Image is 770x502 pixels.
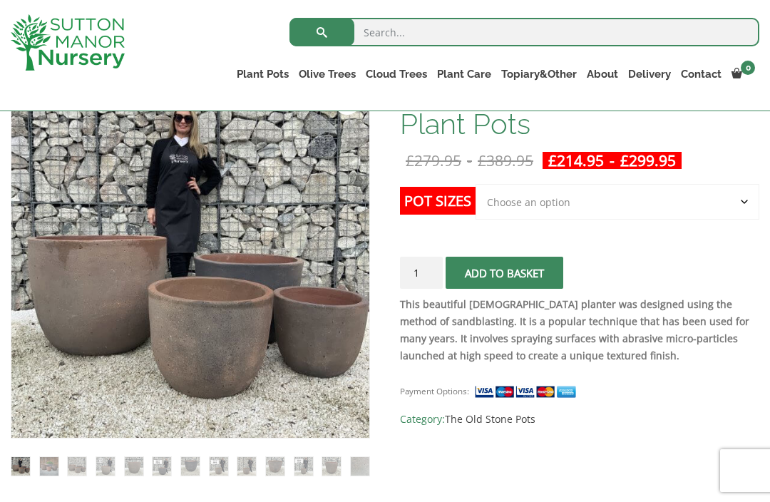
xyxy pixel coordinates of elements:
[474,384,581,399] img: payment supported
[153,457,171,476] img: The Dong Hoi Old Stone Plant Pots - Image 6
[400,257,443,289] input: Product quantity
[322,457,341,476] img: The Dong Hoi Old Stone Plant Pots - Image 12
[294,457,313,476] img: The Dong Hoi Old Stone Plant Pots - Image 11
[40,457,58,476] img: The Dong Hoi Old Stone Plant Pots - Image 2
[446,257,563,289] button: Add to basket
[289,18,759,46] input: Search...
[210,457,228,476] img: The Dong Hoi Old Stone Plant Pots - Image 8
[68,457,86,476] img: The Dong Hoi Old Stone Plant Pots - Image 3
[548,150,604,170] bdi: 214.95
[400,297,749,362] strong: This beautiful [DEMOGRAPHIC_DATA] planter was designed using the method of sandblasting. It is a ...
[96,457,115,476] img: The Dong Hoi Old Stone Plant Pots - Image 4
[400,411,759,428] span: Category:
[727,64,759,84] a: 0
[294,64,361,84] a: Olive Trees
[741,61,755,75] span: 0
[11,14,125,71] img: logo
[400,386,469,396] small: Payment Options:
[406,150,414,170] span: £
[620,150,629,170] span: £
[478,150,486,170] span: £
[125,457,143,476] img: The Dong Hoi Old Stone Plant Pots - Image 5
[400,187,476,215] label: Pot Sizes
[400,79,759,139] h1: The Dong Hoi Old Stone Plant Pots
[543,152,682,169] ins: -
[432,64,496,84] a: Plant Care
[676,64,727,84] a: Contact
[181,457,200,476] img: The Dong Hoi Old Stone Plant Pots - Image 7
[548,150,557,170] span: £
[620,150,676,170] bdi: 299.95
[445,412,535,426] a: The Old Stone Pots
[237,457,256,476] img: The Dong Hoi Old Stone Plant Pots - Image 9
[406,150,461,170] bdi: 279.95
[400,152,539,169] del: -
[11,457,30,476] img: The Dong Hoi Old Stone Plant Pots
[361,64,432,84] a: Cloud Trees
[582,64,623,84] a: About
[496,64,582,84] a: Topiary&Other
[232,64,294,84] a: Plant Pots
[478,150,533,170] bdi: 389.95
[266,457,284,476] img: The Dong Hoi Old Stone Plant Pots - Image 10
[351,457,369,476] img: The Dong Hoi Old Stone Plant Pots - Image 13
[623,64,676,84] a: Delivery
